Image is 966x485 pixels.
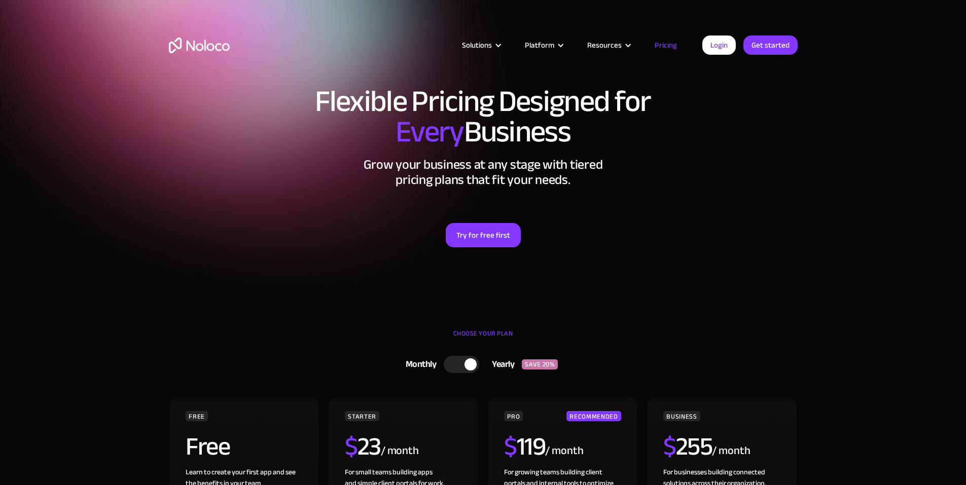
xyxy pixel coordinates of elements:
div: Resources [587,39,622,52]
div: STARTER [345,411,379,421]
div: Platform [525,39,554,52]
div: RECOMMENDED [566,411,621,421]
div: / month [712,443,750,459]
a: Try for free first [446,223,521,247]
div: Resources [575,39,642,52]
div: Solutions [462,39,492,52]
span: $ [345,423,357,470]
a: Pricing [642,39,690,52]
div: SAVE 20% [522,359,558,369]
div: Yearly [479,357,522,372]
span: $ [504,423,517,470]
div: FREE [186,411,208,421]
div: Platform [512,39,575,52]
span: $ [663,423,676,470]
span: Every [396,103,464,160]
h1: Flexible Pricing Designed for Business [169,86,798,147]
div: Solutions [449,39,512,52]
div: CHOOSE YOUR PLAN [169,326,798,351]
h2: 119 [504,434,545,459]
h2: 255 [663,434,712,459]
div: / month [545,443,583,459]
a: Get started [743,35,798,55]
a: home [169,38,230,53]
a: Login [702,35,736,55]
div: / month [381,443,419,459]
h2: Grow your business at any stage with tiered pricing plans that fit your needs. [169,157,798,188]
div: BUSINESS [663,411,700,421]
div: Monthly [393,357,444,372]
div: PRO [504,411,523,421]
h2: Free [186,434,230,459]
h2: 23 [345,434,381,459]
